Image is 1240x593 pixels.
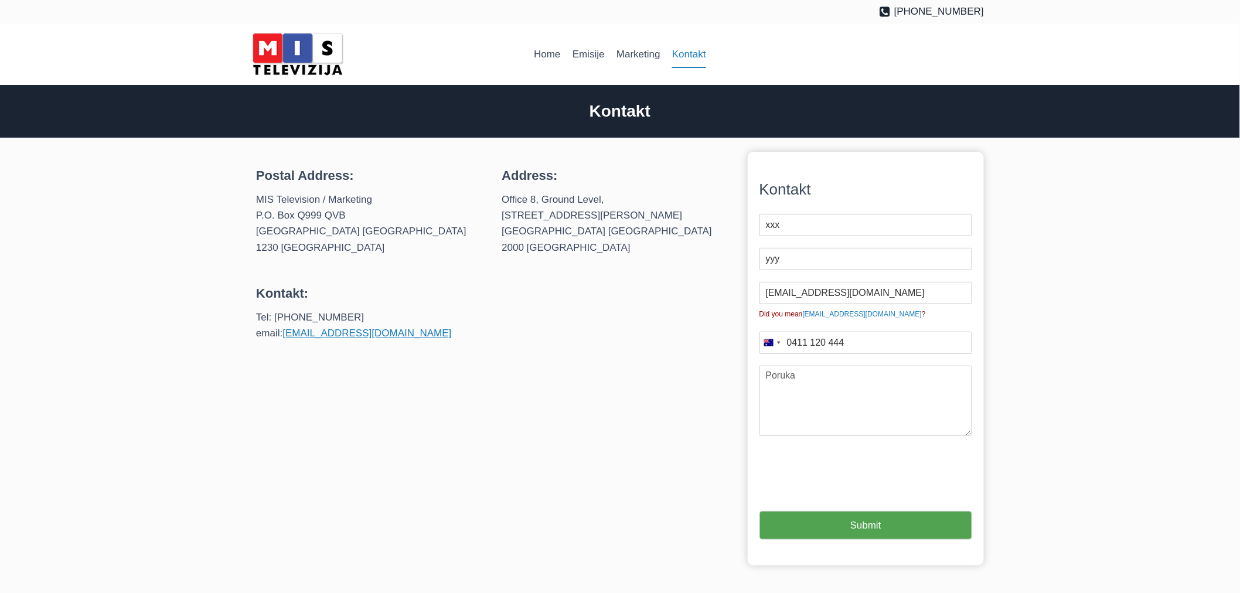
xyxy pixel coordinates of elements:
[759,214,972,236] input: Ime
[528,40,712,69] nav: Primary
[759,511,972,540] button: Submit
[759,248,972,270] input: Prezime
[502,192,728,255] p: Office 8, Ground Level, [STREET_ADDRESS][PERSON_NAME] [GEOGRAPHIC_DATA] [GEOGRAPHIC_DATA] 2000 [G...
[759,178,972,202] div: Kontakt
[502,166,728,185] h4: Address:
[879,4,984,19] a: [PHONE_NUMBER]
[256,309,483,341] p: Tel: [PHONE_NUMBER] email:
[256,166,483,185] h4: Postal Address:
[803,310,922,318] a: [EMAIL_ADDRESS][DOMAIN_NAME]
[282,328,451,339] a: [EMAIL_ADDRESS][DOMAIN_NAME]
[256,284,483,303] h4: Kontakt:
[256,99,984,124] h2: Kontakt
[256,192,483,255] p: MIS Television / Marketing P.O. Box Q999 QVB [GEOGRAPHIC_DATA] [GEOGRAPHIC_DATA] 1230 [GEOGRAPHIC...
[611,40,666,69] a: Marketing
[759,332,972,354] input: Mobile Phone Number
[567,40,611,69] a: Emisije
[759,332,784,354] button: Selected country
[759,448,938,536] iframe: reCAPTCHA
[666,40,712,69] a: Kontakt
[759,309,972,320] label: Did you mean ?
[759,282,972,304] input: Email
[894,4,984,19] span: [PHONE_NUMBER]
[248,29,348,79] img: MIS Television
[528,40,567,69] a: Home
